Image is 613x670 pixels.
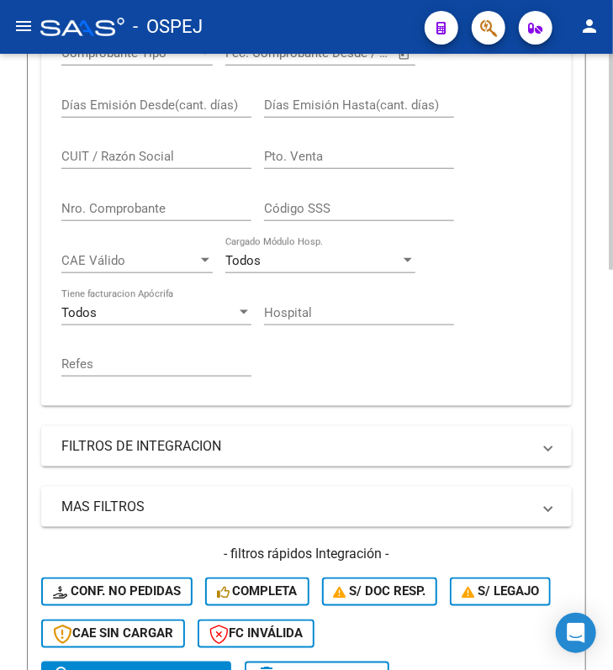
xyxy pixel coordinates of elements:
button: Conf. no pedidas [41,578,193,606]
span: - OSPEJ [133,8,203,45]
mat-expansion-panel-header: MAS FILTROS [41,487,572,527]
span: S/ Doc Resp. [334,584,426,599]
span: S/ legajo [462,584,539,599]
button: FC Inválida [198,620,314,648]
span: Todos [61,305,97,320]
span: CAE SIN CARGAR [53,626,173,641]
mat-icon: menu [13,16,34,36]
mat-icon: person [579,16,600,36]
span: Conf. no pedidas [53,584,181,599]
span: Todos [225,253,261,268]
span: Completa [217,584,298,599]
button: S/ Doc Resp. [322,578,438,606]
button: S/ legajo [450,578,551,606]
mat-panel-title: FILTROS DE INTEGRACION [61,437,531,456]
mat-panel-title: MAS FILTROS [61,498,531,516]
mat-expansion-panel-header: FILTROS DE INTEGRACION [41,426,572,467]
button: CAE SIN CARGAR [41,620,185,648]
button: Completa [205,578,309,606]
span: CAE Válido [61,253,198,268]
div: Open Intercom Messenger [556,613,596,653]
h4: - filtros rápidos Integración - [41,546,572,564]
button: Open calendar [395,45,415,64]
span: FC Inválida [209,626,303,641]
